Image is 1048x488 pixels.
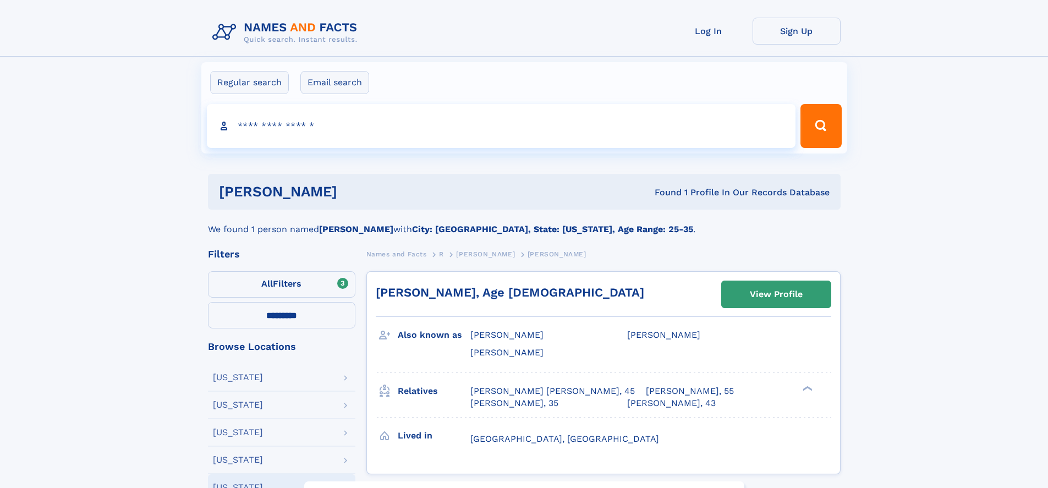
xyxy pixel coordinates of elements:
[627,397,716,409] a: [PERSON_NAME], 43
[208,271,355,298] label: Filters
[219,185,496,199] h1: [PERSON_NAME]
[470,330,544,340] span: [PERSON_NAME]
[319,224,393,234] b: [PERSON_NAME]
[398,382,470,401] h3: Relatives
[261,278,273,289] span: All
[456,250,515,258] span: [PERSON_NAME]
[470,385,635,397] a: [PERSON_NAME] [PERSON_NAME], 45
[210,71,289,94] label: Regular search
[412,224,693,234] b: City: [GEOGRAPHIC_DATA], State: [US_STATE], Age Range: 25-35
[722,281,831,308] a: View Profile
[470,397,558,409] a: [PERSON_NAME], 35
[213,456,263,464] div: [US_STATE]
[800,385,813,392] div: ❯
[528,250,586,258] span: [PERSON_NAME]
[398,326,470,344] h3: Also known as
[208,210,841,236] div: We found 1 person named with .
[470,347,544,358] span: [PERSON_NAME]
[208,249,355,259] div: Filters
[213,428,263,437] div: [US_STATE]
[213,373,263,382] div: [US_STATE]
[213,401,263,409] div: [US_STATE]
[398,426,470,445] h3: Lived in
[470,434,659,444] span: [GEOGRAPHIC_DATA], [GEOGRAPHIC_DATA]
[665,18,753,45] a: Log In
[753,18,841,45] a: Sign Up
[376,286,644,299] a: [PERSON_NAME], Age [DEMOGRAPHIC_DATA]
[439,250,444,258] span: R
[496,187,830,199] div: Found 1 Profile In Our Records Database
[207,104,796,148] input: search input
[750,282,803,307] div: View Profile
[456,247,515,261] a: [PERSON_NAME]
[439,247,444,261] a: R
[300,71,369,94] label: Email search
[208,342,355,352] div: Browse Locations
[208,18,366,47] img: Logo Names and Facts
[800,104,841,148] button: Search Button
[366,247,427,261] a: Names and Facts
[627,330,700,340] span: [PERSON_NAME]
[646,385,734,397] a: [PERSON_NAME], 55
